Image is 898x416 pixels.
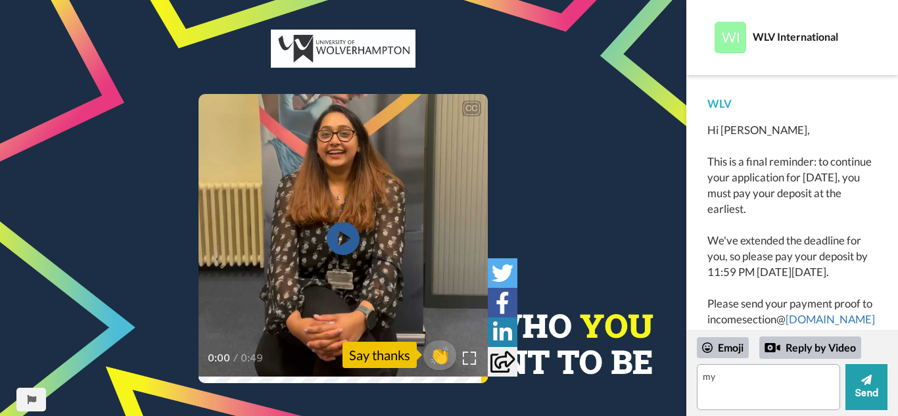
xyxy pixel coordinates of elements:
[697,364,840,410] textarea: my
[343,342,417,368] div: Say thanks
[845,364,887,410] button: Send
[786,312,875,326] a: [DOMAIN_NAME]
[271,30,415,67] img: c0db3496-36db-47dd-bc5f-9f3a1f8391a7
[753,30,863,43] div: WLV International
[423,344,456,365] span: 👏
[707,96,877,112] div: WLV
[707,122,877,327] div: Hi [PERSON_NAME], This is a final reminder: to continue your application for [DATE], you must pay...
[463,352,476,365] img: Full screen
[759,336,861,359] div: Reply by Video
[423,340,456,370] button: 👏
[241,350,264,366] span: 0:49
[463,102,480,115] div: CC
[715,22,746,53] img: Profile Image
[208,350,231,366] span: 0:00
[765,340,780,356] div: Reply by Video
[233,350,238,366] span: /
[697,337,749,358] div: Emoji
